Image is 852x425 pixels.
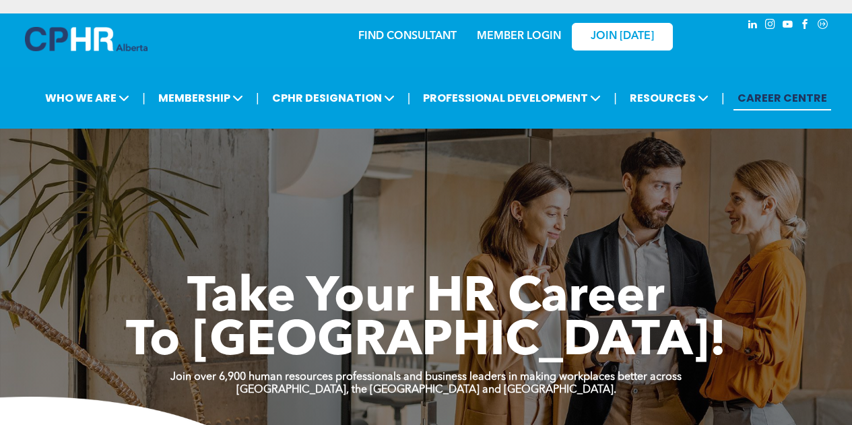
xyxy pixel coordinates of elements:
a: facebook [798,17,813,35]
span: WHO WE ARE [41,86,133,110]
span: PROFESSIONAL DEVELOPMENT [419,86,605,110]
a: instagram [763,17,778,35]
li: | [721,84,725,112]
li: | [256,84,259,112]
a: youtube [781,17,795,35]
strong: Join over 6,900 human resources professionals and business leaders in making workplaces better ac... [170,372,682,383]
a: linkedin [746,17,760,35]
li: | [142,84,145,112]
span: MEMBERSHIP [154,86,247,110]
li: | [407,84,411,112]
span: CPHR DESIGNATION [268,86,399,110]
span: JOIN [DATE] [591,30,654,43]
strong: [GEOGRAPHIC_DATA], the [GEOGRAPHIC_DATA] and [GEOGRAPHIC_DATA]. [236,385,616,395]
span: Take Your HR Career [187,274,665,323]
a: MEMBER LOGIN [477,31,561,42]
li: | [614,84,617,112]
a: FIND CONSULTANT [358,31,457,42]
span: To [GEOGRAPHIC_DATA]! [126,318,727,366]
img: A blue and white logo for cp alberta [25,27,148,51]
a: Social network [816,17,830,35]
span: RESOURCES [626,86,713,110]
a: CAREER CENTRE [733,86,831,110]
a: JOIN [DATE] [572,23,673,51]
